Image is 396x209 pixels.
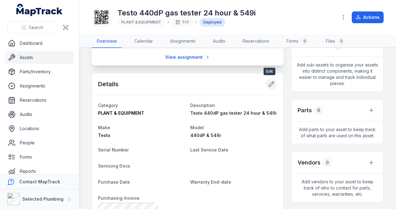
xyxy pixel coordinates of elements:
[298,158,321,167] h3: Vendors
[301,37,308,45] div: 0
[98,110,144,116] span: PLANT & EQUIPMENT
[129,35,158,48] a: Calendar
[16,4,63,16] a: MapTrack
[98,147,129,152] span: Serial Number
[5,51,74,64] a: Assets
[200,18,225,27] div: Deployed
[5,151,74,163] a: Forms
[5,137,74,149] a: People
[19,179,60,184] strong: Contact MapTrack
[5,66,74,78] a: Parts/Inventory
[98,163,130,168] span: Servicing Docs
[92,35,122,48] a: Overview
[238,35,274,48] a: Reservations
[291,122,383,144] span: Add parts to your asset to keep track of what parts are used on this asset.
[165,35,200,48] a: Assignments
[5,37,74,49] a: Dashboard
[29,24,43,31] span: Search
[264,68,275,75] span: Edit
[190,110,277,116] span: Testo 440dP gas tester 24 hour & 549i
[7,22,57,33] button: Search
[291,57,383,92] span: Add sub-assets to organise your assets into distinct components, making it easier to manage and t...
[98,179,130,185] span: Purchase Date
[321,35,350,48] a: Files3
[22,196,63,202] strong: Selected Plumbing
[5,122,74,135] a: Locations
[121,20,161,24] span: PLANT & EQUIPMENT
[190,147,228,152] span: Last Service Date
[323,158,332,167] div: 0
[190,125,204,130] span: Model
[208,35,230,48] a: Audits
[5,165,74,177] a: Reports
[172,18,193,27] div: 616
[98,195,140,201] span: Purchasing Invoice
[190,103,215,108] span: Description
[98,133,110,138] span: Testo
[282,35,313,48] a: Forms0
[98,80,118,88] h2: Details
[190,179,231,185] span: Warranty End-date
[190,133,221,138] span: 440dP & 549i
[161,51,214,63] a: View assignment
[5,108,74,121] a: Audits
[118,8,256,18] h1: Testo 440dP gas tester 24 hour & 549i
[5,80,74,92] a: Assignments
[314,106,323,115] div: 0
[338,37,345,45] div: 3
[291,174,383,202] span: Add vendors to your asset to keep track of who to contact for parts, services, warranties, etc.
[298,106,312,115] h3: Parts
[98,125,110,130] span: Make
[5,94,74,106] a: Reservations
[352,11,384,23] button: Actions
[98,103,118,108] span: Category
